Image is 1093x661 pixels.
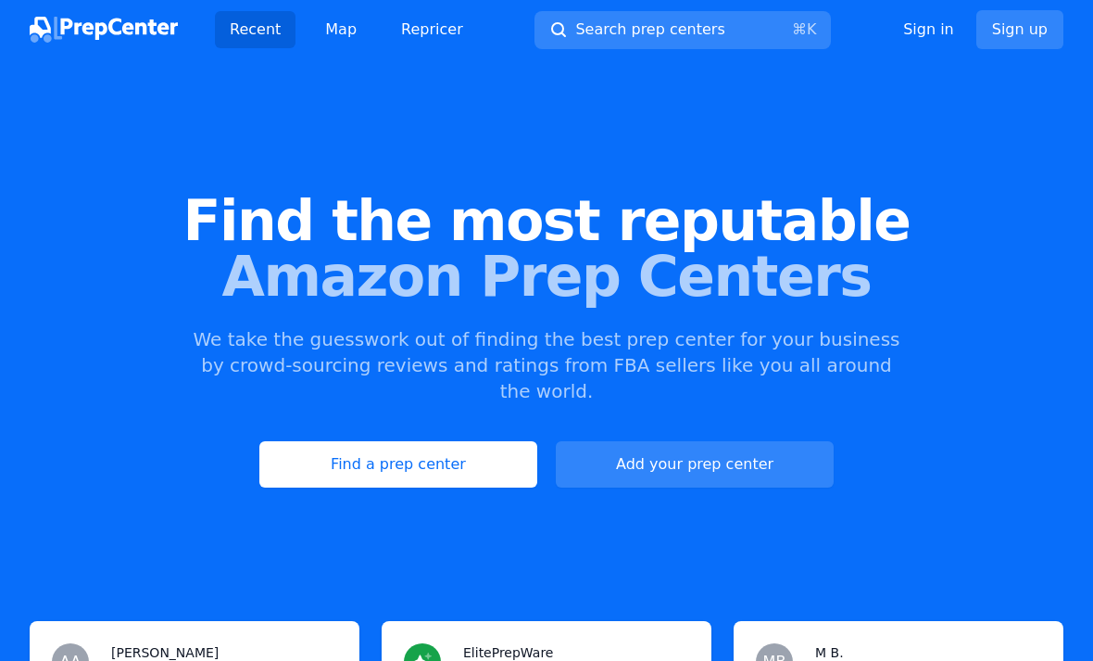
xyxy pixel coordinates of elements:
[556,441,834,488] a: Add your prep center
[976,10,1063,49] a: Sign up
[903,19,954,41] a: Sign in
[807,20,817,38] kbd: K
[386,11,478,48] a: Repricer
[534,11,831,49] button: Search prep centers⌘K
[215,11,295,48] a: Recent
[259,441,537,488] a: Find a prep center
[191,326,902,404] p: We take the guesswork out of finding the best prep center for your business by crowd-sourcing rev...
[30,248,1063,304] span: Amazon Prep Centers
[30,193,1063,248] span: Find the most reputable
[792,20,807,38] kbd: ⌘
[575,19,724,41] span: Search prep centers
[310,11,371,48] a: Map
[30,17,178,43] img: PrepCenter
